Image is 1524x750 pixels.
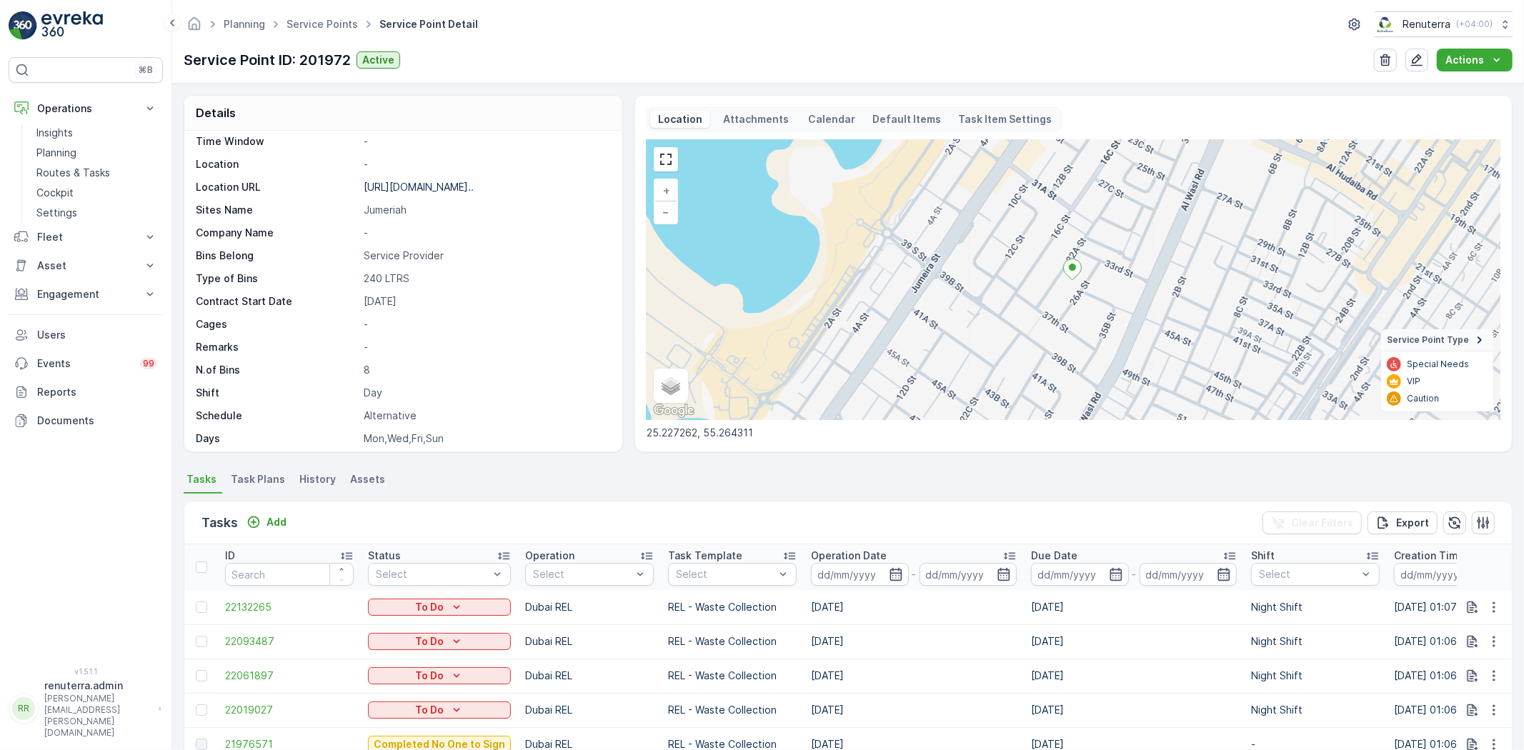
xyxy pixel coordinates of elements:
span: 22093487 [225,634,354,649]
td: [DATE] [1024,693,1244,727]
a: Zoom In [655,180,677,201]
p: Location [656,112,704,126]
p: Reports [37,385,157,399]
p: ( +04:00 ) [1456,19,1493,30]
p: Planning [36,146,76,160]
p: Details [196,104,236,121]
div: Toggle Row Selected [196,636,207,647]
p: Creation Time [1394,549,1465,563]
button: Export [1368,511,1438,534]
span: − [662,206,669,218]
input: dd/mm/yyyy [1031,563,1129,586]
p: Add [267,515,287,529]
td: [DATE] [804,624,1024,659]
p: Active [362,53,394,67]
p: renuterra.admin [44,679,151,693]
img: logo [9,11,37,40]
p: Special Needs [1407,359,1469,370]
a: Documents [9,406,163,435]
p: Attachments [722,112,792,126]
p: Shift [1251,549,1275,563]
button: Renuterra(+04:00) [1375,11,1513,37]
p: Mon,Wed,Fri,Sun [364,431,607,446]
p: 240 LTRS [364,271,607,286]
p: 8 [364,363,607,377]
p: Clear Filters [1291,516,1353,530]
p: Location [196,157,358,171]
a: Reports [9,378,163,406]
td: [DATE] [804,590,1024,624]
p: - [1132,566,1137,583]
p: Engagement [37,287,134,301]
p: Remarks [196,340,358,354]
p: 99 [143,358,154,369]
p: REL - Waste Collection [668,634,797,649]
p: Select [533,567,632,581]
p: Company Name [196,226,358,240]
p: Time Window [196,134,358,149]
td: [DATE] [804,693,1024,727]
p: ⌘B [139,64,153,76]
p: VIP [1407,376,1420,387]
p: - [912,566,917,583]
td: [DATE] [1024,659,1244,693]
p: Renuterra [1403,17,1450,31]
div: Toggle Row Selected [196,601,207,613]
p: Night Shift [1251,669,1380,683]
a: Zoom Out [655,201,677,223]
p: Dubai REL [525,669,654,683]
p: - [364,226,607,240]
p: REL - Waste Collection [668,600,797,614]
a: Planning [224,18,265,30]
div: Toggle Row Selected [196,670,207,681]
input: dd/mm/yyyy [920,563,1017,586]
p: Location URL [196,180,358,194]
span: Service Point Type [1387,334,1469,346]
p: Bins Belong [196,249,358,263]
p: Type of Bins [196,271,358,286]
p: Operation [525,549,574,563]
p: Fleet [37,230,134,244]
p: Dubai REL [525,703,654,717]
button: Actions [1437,49,1513,71]
p: Settings [36,206,77,220]
p: - [364,317,607,331]
p: Operation Date [811,549,887,563]
p: Cockpit [36,186,74,200]
button: Operations [9,94,163,123]
p: Schedule [196,409,358,423]
p: Users [37,328,157,342]
p: - [364,134,607,149]
p: Select [376,567,489,581]
p: To Do [415,669,444,683]
p: Events [37,356,131,371]
span: Assets [350,472,385,486]
a: 22132265 [225,600,354,614]
p: Operations [37,101,134,116]
a: Homepage [186,21,202,34]
span: + [663,184,669,196]
div: RR [12,697,35,720]
button: To Do [368,633,511,650]
button: To Do [368,701,511,719]
td: [DATE] [804,659,1024,693]
p: Task Template [668,549,742,563]
button: Fleet [9,223,163,251]
p: Due Date [1031,549,1077,563]
button: Add [241,514,292,531]
p: Contract Start Date [196,294,358,309]
p: REL - Waste Collection [668,669,797,683]
p: Night Shift [1251,703,1380,717]
input: dd/mm/yyyy [1140,563,1237,586]
p: To Do [415,600,444,614]
p: Shift [196,386,358,400]
p: Asset [37,259,134,273]
a: Cockpit [31,183,163,203]
a: Users [9,321,163,349]
p: Night Shift [1251,634,1380,649]
button: To Do [368,599,511,616]
p: Status [368,549,401,563]
p: Day [364,386,607,400]
p: Cages [196,317,358,331]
